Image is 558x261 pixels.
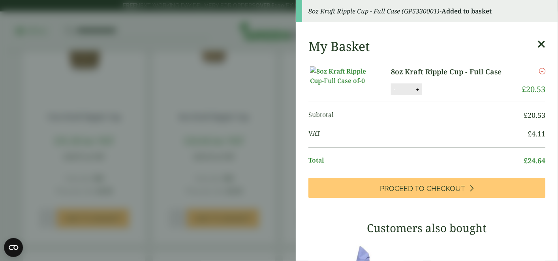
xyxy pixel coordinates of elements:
a: Remove this item [539,66,545,76]
img: 8oz Kraft Ripple Cup-Full Case of-0 [310,66,381,85]
bdi: 20.53 [524,110,545,120]
h3: Customers also bought [308,221,545,235]
button: Open CMP widget [4,238,23,257]
span: £ [528,129,532,138]
span: £ [522,84,526,95]
bdi: 24.64 [524,156,545,165]
bdi: 20.53 [522,84,545,95]
span: £ [524,110,528,120]
h2: My Basket [308,39,370,54]
button: + [414,86,422,93]
a: 8oz Kraft Ripple Cup - Full Case [391,66,511,77]
span: Total [308,155,524,166]
span: £ [524,156,528,165]
span: Proceed to Checkout [380,184,466,193]
strong: Added to basket [442,7,492,15]
bdi: 4.11 [528,129,545,138]
a: Proceed to Checkout [308,178,545,198]
button: - [391,86,398,93]
span: VAT [308,129,528,139]
span: Subtotal [308,110,524,121]
em: 8oz Kraft Ripple Cup - Full Case (GP5330001) [308,7,440,15]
